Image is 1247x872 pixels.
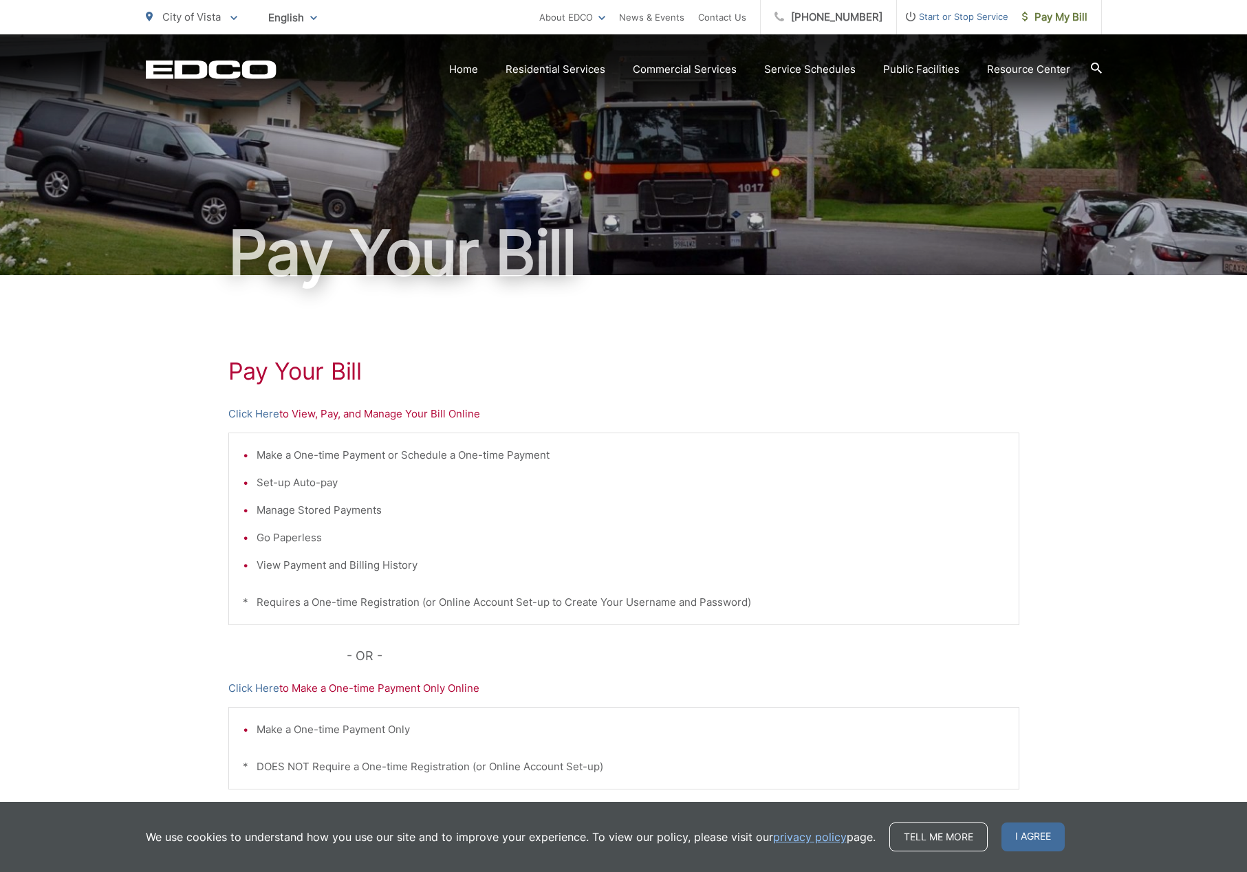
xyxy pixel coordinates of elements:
p: to View, Pay, and Manage Your Bill Online [228,406,1019,422]
li: Manage Stored Payments [257,502,1005,519]
h1: Pay Your Bill [228,358,1019,385]
p: to Make a One-time Payment Only Online [228,680,1019,697]
a: EDCD logo. Return to the homepage. [146,60,276,79]
li: Make a One-time Payment or Schedule a One-time Payment [257,447,1005,464]
p: - OR - [347,646,1019,666]
p: * Requires a One-time Registration (or Online Account Set-up to Create Your Username and Password) [243,594,1005,611]
li: Set-up Auto-pay [257,475,1005,491]
a: Service Schedules [764,61,856,78]
a: privacy policy [773,829,847,845]
a: Tell me more [889,822,988,851]
li: Make a One-time Payment Only [257,721,1005,738]
li: View Payment and Billing History [257,557,1005,574]
span: Pay My Bill [1022,9,1087,25]
a: Home [449,61,478,78]
a: Click Here [228,680,279,697]
h1: Pay Your Bill [146,219,1102,287]
a: Click Here [228,406,279,422]
a: Commercial Services [633,61,737,78]
a: About EDCO [539,9,605,25]
a: News & Events [619,9,684,25]
a: Resource Center [987,61,1070,78]
span: City of Vista [162,10,221,23]
a: Contact Us [698,9,746,25]
span: I agree [1001,822,1065,851]
p: * DOES NOT Require a One-time Registration (or Online Account Set-up) [243,759,1005,775]
li: Go Paperless [257,530,1005,546]
span: English [258,6,327,30]
p: We use cookies to understand how you use our site and to improve your experience. To view our pol... [146,829,876,845]
a: Public Facilities [883,61,959,78]
a: Residential Services [506,61,605,78]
